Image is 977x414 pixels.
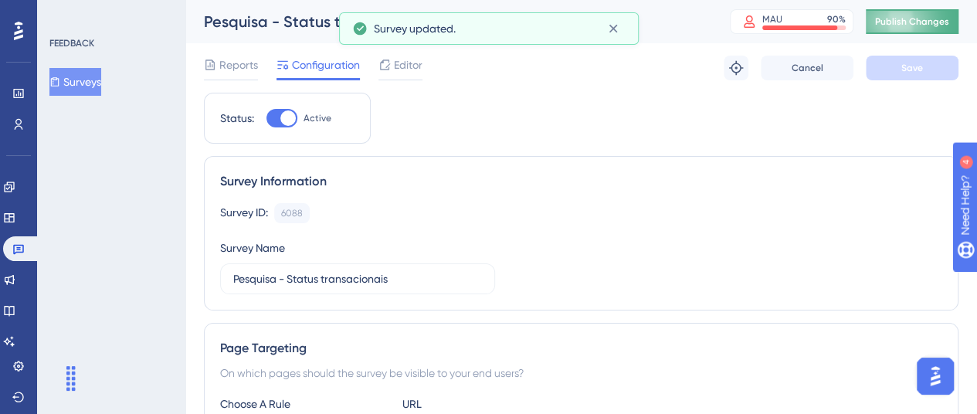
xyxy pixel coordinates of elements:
[912,353,958,399] iframe: UserGuiding AI Assistant Launcher
[220,109,254,127] div: Status:
[281,207,303,219] div: 6088
[220,172,942,191] div: Survey Information
[394,56,422,74] span: Editor
[292,56,360,74] span: Configuration
[233,270,482,287] input: Type your Survey name
[59,355,83,402] div: Arrastar
[220,339,942,358] div: Page Targeting
[374,19,456,38] span: Survey updated.
[49,37,94,49] div: FEEDBACK
[792,62,823,74] span: Cancel
[219,56,258,74] span: Reports
[875,15,949,28] span: Publish Changes
[761,56,853,80] button: Cancel
[204,11,691,32] div: Pesquisa - Status transacionais
[107,8,112,20] div: 4
[36,4,97,22] span: Need Help?
[901,62,923,74] span: Save
[220,203,268,223] div: Survey ID:
[827,13,846,25] div: 90 %
[866,56,958,80] button: Save
[220,395,390,413] div: Choose A Rule
[220,239,285,257] div: Survey Name
[402,395,572,413] div: URL
[762,13,782,25] div: MAU
[866,9,958,34] button: Publish Changes
[49,68,101,96] button: Surveys
[304,112,331,124] span: Active
[220,364,942,382] div: On which pages should the survey be visible to your end users?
